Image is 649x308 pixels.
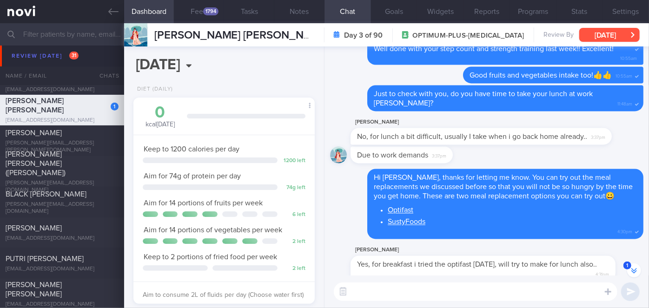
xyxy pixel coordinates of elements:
[6,266,119,273] div: [EMAIL_ADDRESS][DOMAIN_NAME]
[282,238,305,245] div: 2 left
[374,91,593,107] span: Just to check with you, do you have time to take your lunch at work [PERSON_NAME]?
[111,72,119,80] div: 1
[6,224,62,232] span: [PERSON_NAME]
[282,184,305,191] div: 74 g left
[620,53,637,62] span: 10:55am
[617,99,632,108] span: 11:48am
[6,235,119,242] div: [EMAIL_ADDRESS][DOMAIN_NAME]
[623,262,631,269] span: 1
[591,132,605,141] span: 3:37pm
[6,180,119,194] div: [PERSON_NAME][EMAIL_ADDRESS][DOMAIN_NAME]
[627,263,641,277] button: 1
[143,105,178,121] div: 0
[413,31,524,40] span: OPTIMUM-PLUS-[MEDICAL_DATA]
[596,269,609,278] span: 4:31pm
[616,71,632,80] span: 10:55am
[143,292,304,298] span: Aim to consume 2L of fluids per day (Choose water first)
[388,207,413,214] a: Optifast
[6,117,119,124] div: [EMAIL_ADDRESS][DOMAIN_NAME]
[470,72,612,79] span: Good fruits and vegetables intake too!👍👍
[111,103,119,111] div: 1
[6,140,119,154] div: [PERSON_NAME][EMAIL_ADDRESS][PERSON_NAME][DOMAIN_NAME]
[388,218,425,226] a: SustyFoods
[374,174,633,200] span: Hi [PERSON_NAME], thanks for letting me know. You can try out the meal replacements we discussed ...
[282,211,305,218] div: 6 left
[6,151,66,177] span: [PERSON_NAME] [PERSON_NAME] ([PERSON_NAME])
[6,281,62,298] span: [PERSON_NAME] [PERSON_NAME]
[143,105,178,129] div: kcal [DATE]
[6,66,65,83] span: NOOR AISHA D/O [PERSON_NAME]
[6,190,86,198] span: BLACK [PERSON_NAME]
[282,157,305,164] div: 1200 left
[144,253,277,261] span: Keep to 2 portions of fried food per week
[154,30,330,41] span: [PERSON_NAME] [PERSON_NAME]
[579,28,640,42] button: [DATE]
[6,129,62,137] span: [PERSON_NAME]
[357,152,428,159] span: Due to work demands
[617,227,632,236] span: 4:30pm
[357,261,597,269] span: Yes, for breakfast i tried the optifast [DATE], will try to make for lunch also..
[144,145,239,153] span: Keep to 1200 calories per day
[144,172,241,180] span: Aim for 74g of protein per day
[144,199,263,207] span: Aim for 14 portions of fruits per week
[543,31,574,39] span: Review By
[351,245,643,256] div: [PERSON_NAME]
[344,31,383,40] strong: Day 3 of 90
[6,86,119,93] div: [EMAIL_ADDRESS][DOMAIN_NAME]
[203,7,219,15] div: 1794
[6,201,119,215] div: [PERSON_NAME][EMAIL_ADDRESS][DOMAIN_NAME]
[351,117,640,128] div: [PERSON_NAME]
[6,255,84,262] span: PUTRI [PERSON_NAME]
[357,133,587,141] span: No, for lunch a bit difficult, usually I take when i go back home already..
[144,226,282,234] span: Aim for 14 portions of vegetables per week
[432,151,446,160] span: 3:37pm
[282,265,305,272] div: 2 left
[374,45,614,52] span: Well done with your step count and strength training last week!! Excellent!
[6,97,64,114] span: [PERSON_NAME] [PERSON_NAME]
[6,56,119,63] div: [EMAIL_ADDRESS][DOMAIN_NAME]
[133,86,173,93] div: Diet (Daily)
[6,301,119,308] div: [EMAIL_ADDRESS][DOMAIN_NAME]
